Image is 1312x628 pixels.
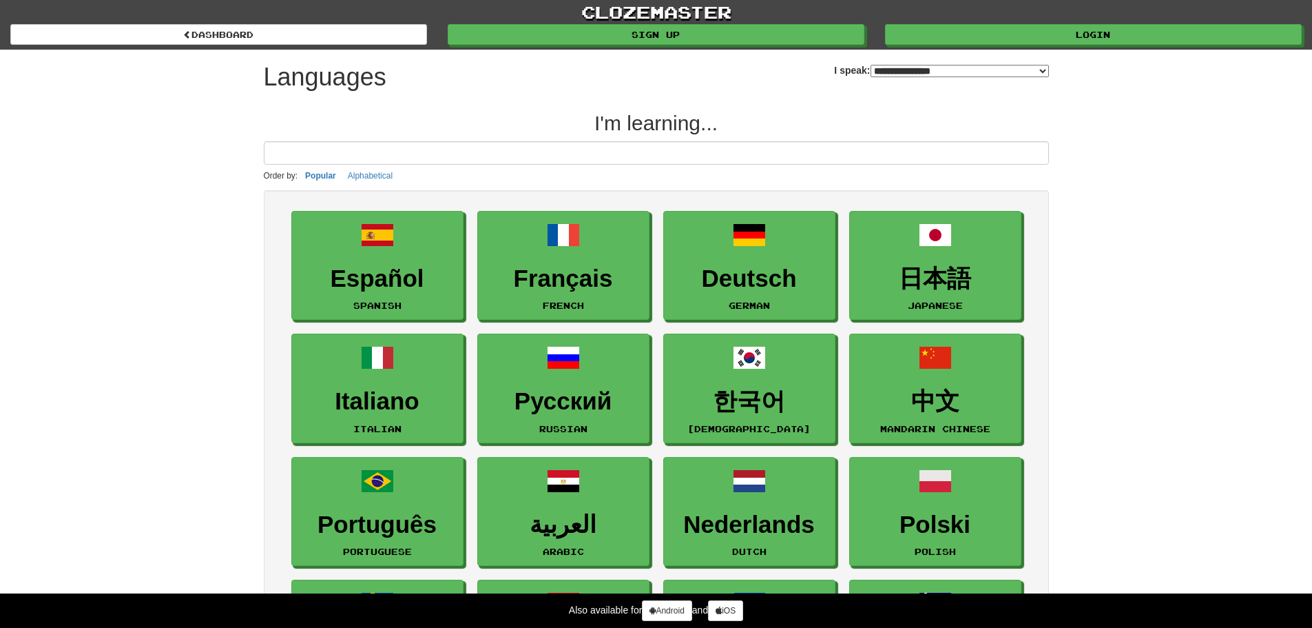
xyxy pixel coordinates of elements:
small: French [543,301,584,310]
small: Italian [353,424,402,434]
a: 한국어[DEMOGRAPHIC_DATA] [663,334,835,443]
a: ItalianoItalian [291,334,464,443]
h3: العربية [485,511,642,538]
small: Japanese [908,301,963,310]
small: [DEMOGRAPHIC_DATA] [687,424,811,434]
small: Portuguese [343,547,412,556]
small: Order by: [264,171,298,181]
small: Dutch [732,547,767,556]
h3: Italiano [299,388,456,415]
h3: 한국어 [671,388,828,415]
h3: Русский [485,388,642,415]
small: German [729,301,770,310]
small: Arabic [543,547,584,556]
small: Russian [539,424,587,434]
h3: Deutsch [671,265,828,292]
h3: 日本語 [857,265,1014,292]
a: NederlandsDutch [663,457,835,567]
a: dashboard [10,24,427,45]
button: Alphabetical [344,168,397,183]
select: I speak: [871,65,1049,77]
label: I speak: [834,63,1048,77]
a: Android [642,600,691,621]
a: DeutschGerman [663,211,835,321]
small: Mandarin Chinese [880,424,990,434]
h3: 中文 [857,388,1014,415]
a: Sign up [448,24,864,45]
a: Login [885,24,1302,45]
h1: Languages [264,63,386,91]
h3: Français [485,265,642,292]
a: 中文Mandarin Chinese [849,334,1021,443]
small: Polish [915,547,956,556]
h3: Español [299,265,456,292]
a: РусскийRussian [477,334,649,443]
a: EspañolSpanish [291,211,464,321]
a: العربيةArabic [477,457,649,567]
a: FrançaisFrench [477,211,649,321]
small: Spanish [353,301,402,310]
h3: Polski [857,511,1014,538]
h3: Nederlands [671,511,828,538]
a: 日本語Japanese [849,211,1021,321]
h3: Português [299,511,456,538]
a: iOS [708,600,743,621]
h2: I'm learning... [264,112,1049,134]
a: PortuguêsPortuguese [291,457,464,567]
button: Popular [301,168,340,183]
a: PolskiPolish [849,457,1021,567]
